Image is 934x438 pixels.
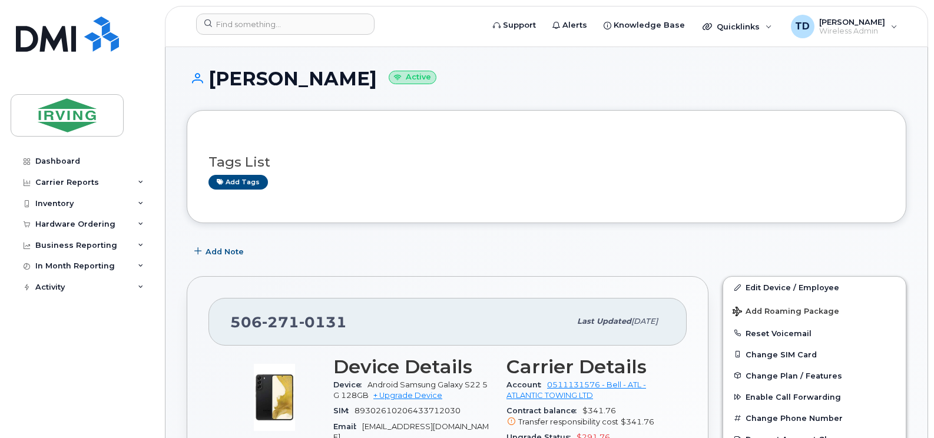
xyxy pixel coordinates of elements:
[723,298,906,323] button: Add Roaming Package
[333,380,488,400] span: Android Samsung Galaxy S22 5G 128GB
[621,417,654,426] span: $341.76
[723,277,906,298] a: Edit Device / Employee
[206,246,244,257] span: Add Note
[723,386,906,407] button: Enable Call Forwarding
[389,71,436,84] small: Active
[333,380,367,389] span: Device
[723,407,906,429] button: Change Phone Number
[239,362,310,433] img: image20231002-3703462-1qw5fnl.jpeg
[631,317,658,326] span: [DATE]
[723,344,906,365] button: Change SIM Card
[506,406,582,415] span: Contract balance
[746,371,842,380] span: Change Plan / Features
[333,356,492,377] h3: Device Details
[733,307,839,318] span: Add Roaming Package
[518,417,618,426] span: Transfer responsibility cost
[723,323,906,344] button: Reset Voicemail
[373,391,442,400] a: + Upgrade Device
[506,380,646,400] a: 0511131576 - Bell - ATL - ATLANTIC TOWING LTD
[333,422,362,431] span: Email
[208,155,885,170] h3: Tags List
[506,406,665,427] span: $341.76
[577,317,631,326] span: Last updated
[187,241,254,262] button: Add Note
[262,313,299,331] span: 271
[506,380,547,389] span: Account
[208,175,268,190] a: Add tags
[723,365,906,386] button: Change Plan / Features
[230,313,347,331] span: 506
[506,356,665,377] h3: Carrier Details
[355,406,461,415] span: 89302610206433712030
[746,393,841,401] span: Enable Call Forwarding
[187,68,906,89] h1: [PERSON_NAME]
[333,406,355,415] span: SIM
[299,313,347,331] span: 0131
